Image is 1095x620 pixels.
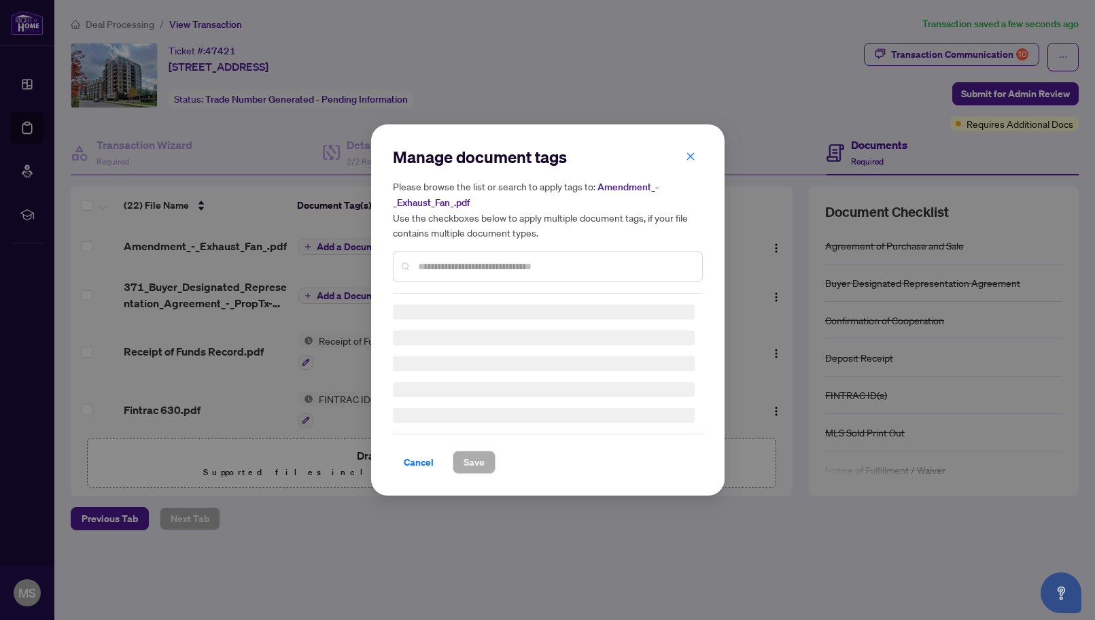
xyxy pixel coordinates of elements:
[404,451,434,473] span: Cancel
[393,181,659,209] span: Amendment_-_Exhaust_Fan_.pdf
[393,146,703,168] h2: Manage document tags
[393,179,703,240] h5: Please browse the list or search to apply tags to: Use the checkboxes below to apply multiple doc...
[686,152,695,161] span: close
[393,451,445,474] button: Cancel
[453,451,496,474] button: Save
[1041,572,1081,613] button: Open asap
